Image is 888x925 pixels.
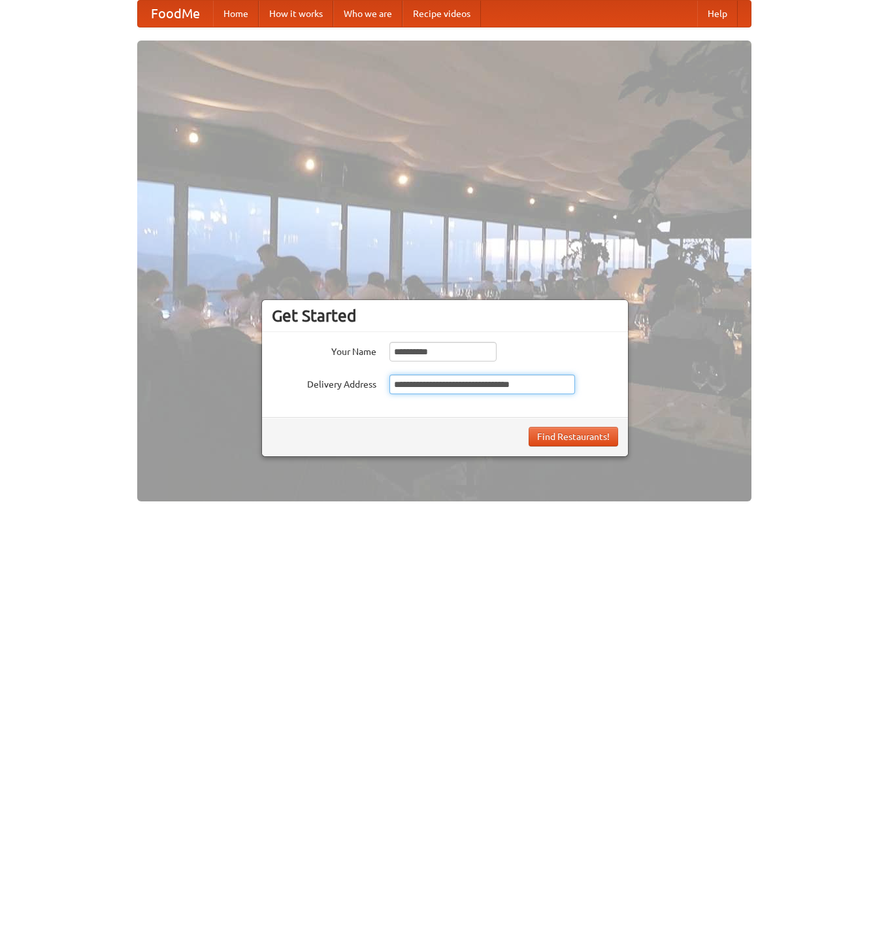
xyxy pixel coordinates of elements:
a: Help [697,1,738,27]
button: Find Restaurants! [529,427,618,446]
a: How it works [259,1,333,27]
label: Your Name [272,342,376,358]
h3: Get Started [272,306,618,326]
a: Home [213,1,259,27]
a: Who we are [333,1,403,27]
a: FoodMe [138,1,213,27]
label: Delivery Address [272,375,376,391]
a: Recipe videos [403,1,481,27]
